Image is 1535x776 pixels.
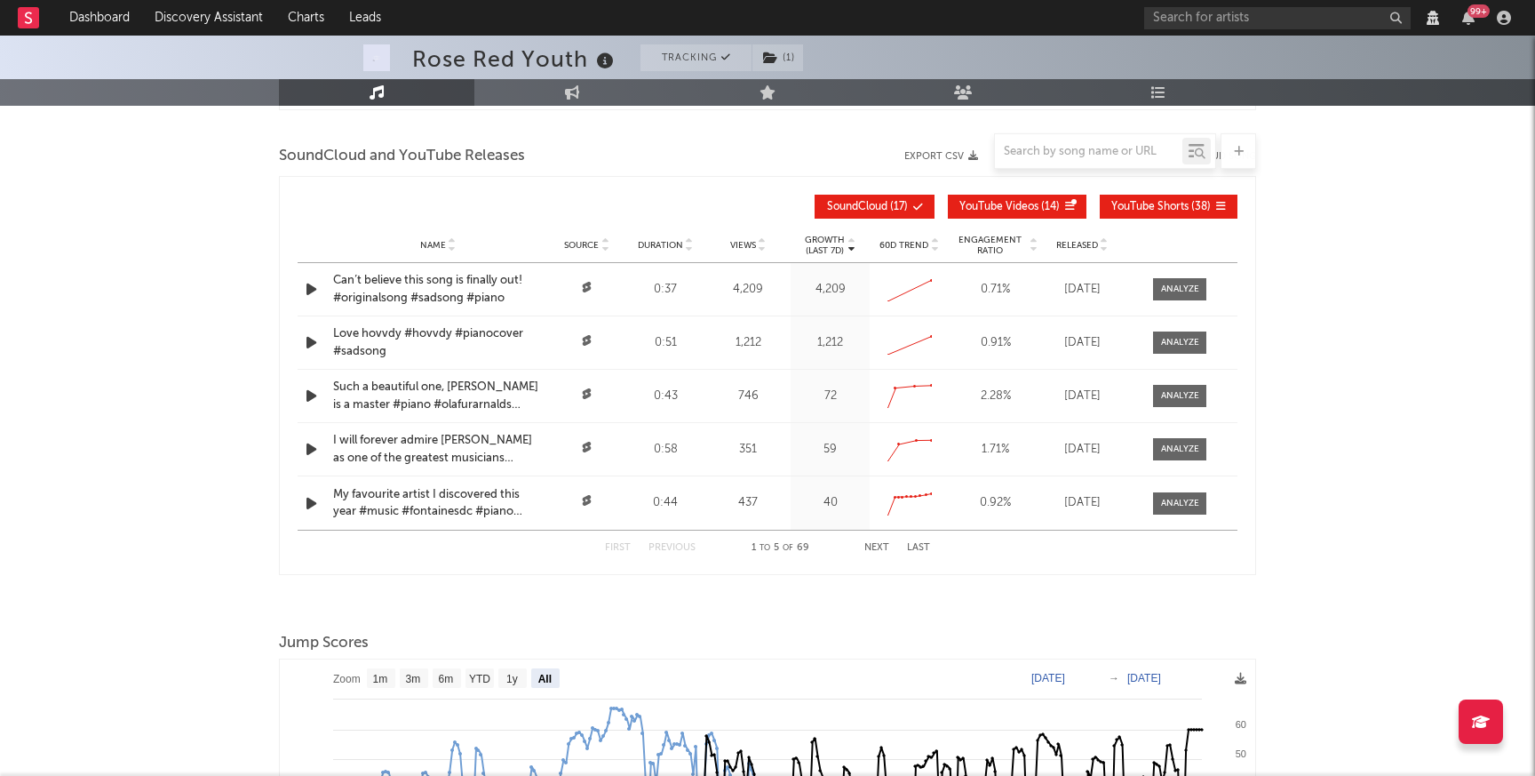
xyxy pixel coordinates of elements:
p: (Last 7d) [805,245,845,256]
div: 0:43 [631,388,701,405]
span: ( 1 ) [752,44,804,71]
button: (1) [752,44,803,71]
a: Can’t believe this song is finally out! #originalsong #sadsong #piano [333,272,543,307]
text: 60 [1236,719,1246,730]
span: Duration [638,240,683,251]
button: First [605,543,631,553]
div: 0:44 [631,494,701,512]
div: 0:58 [631,441,701,459]
div: [DATE] [1046,494,1117,512]
div: 437 [710,494,787,512]
span: to [760,544,770,552]
input: Search by song name or URL [995,145,1182,159]
span: ( 14 ) [959,202,1060,212]
span: ( 17 ) [826,202,908,212]
text: → [1109,672,1119,684]
text: 6m [439,673,454,685]
text: [DATE] [1127,672,1161,684]
span: Engagement Ratio [953,235,1027,256]
text: Zoom [333,673,361,685]
span: Released [1056,240,1098,251]
text: 1m [373,673,388,685]
a: Love hovvdy #hovvdy #pianocover #sadsong [333,325,543,360]
text: 50 [1236,748,1246,759]
span: Views [730,240,756,251]
span: Name [420,240,446,251]
span: YouTube Videos [959,202,1038,212]
div: [DATE] [1046,281,1117,299]
span: ( 38 ) [1111,202,1211,212]
button: YouTube Shorts(38) [1100,195,1237,219]
div: 99 + [1467,4,1490,18]
text: 3m [406,673,421,685]
text: YTD [469,673,490,685]
div: 351 [710,441,787,459]
div: 72 [795,388,865,405]
div: 4,209 [710,281,787,299]
button: Tracking [640,44,752,71]
div: 4,209 [795,281,865,299]
div: 0.71 % [953,281,1038,299]
a: My favourite artist I discovered this year #music #fontainesdc #piano #pianocover [333,486,543,521]
div: Rose Red Youth [412,44,618,74]
p: Growth [805,235,845,245]
span: 60D Trend [879,240,928,251]
div: 0:37 [631,281,701,299]
div: 40 [795,494,865,512]
a: Such a beautiful one, [PERSON_NAME] is a master #piano #olafurarnalds #pianocover #neoclassical [333,379,543,413]
text: 1y [506,673,518,685]
span: Jump Scores [279,633,369,654]
div: 746 [710,388,787,405]
div: 0:51 [631,334,701,352]
button: YouTube Videos(14) [948,195,1086,219]
div: [DATE] [1046,388,1117,405]
div: 0.91 % [953,334,1038,352]
button: 99+ [1462,11,1475,25]
button: SoundCloud(17) [815,195,935,219]
div: [DATE] [1046,441,1117,459]
button: Previous [648,543,696,553]
span: SoundCloud [827,202,887,212]
text: [DATE] [1031,672,1065,684]
div: 1,212 [710,334,787,352]
span: of [783,544,793,552]
div: 1,212 [795,334,865,352]
span: YouTube Shorts [1111,202,1189,212]
div: 59 [795,441,865,459]
span: Source [564,240,599,251]
div: [DATE] [1046,334,1117,352]
text: All [538,673,552,685]
div: 1.71 % [953,441,1038,459]
button: Next [864,543,889,553]
div: 0.92 % [953,494,1038,512]
div: 1 5 69 [731,538,829,559]
input: Search for artists [1144,7,1411,29]
a: I will forever admire [PERSON_NAME] as one of the greatest musicians #boniver #sadsong #pianocover [333,432,543,467]
div: 2.28 % [953,388,1038,405]
button: Last [907,543,930,553]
